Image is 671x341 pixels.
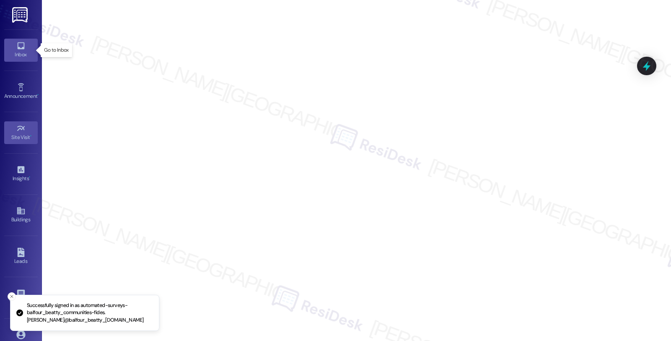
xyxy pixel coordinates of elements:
[4,245,38,268] a: Leads
[27,302,152,324] p: Successfully signed in as automated-surveys-balfour_beatty_communities-fides.[PERSON_NAME]@balfou...
[29,174,30,180] span: •
[8,292,16,301] button: Close toast
[4,204,38,226] a: Buildings
[37,92,39,98] span: •
[4,39,38,61] a: Inbox
[4,121,38,144] a: Site Visit •
[12,7,29,23] img: ResiDesk Logo
[30,133,31,139] span: •
[4,163,38,185] a: Insights •
[44,47,68,54] p: Go to Inbox
[4,286,38,309] a: Templates •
